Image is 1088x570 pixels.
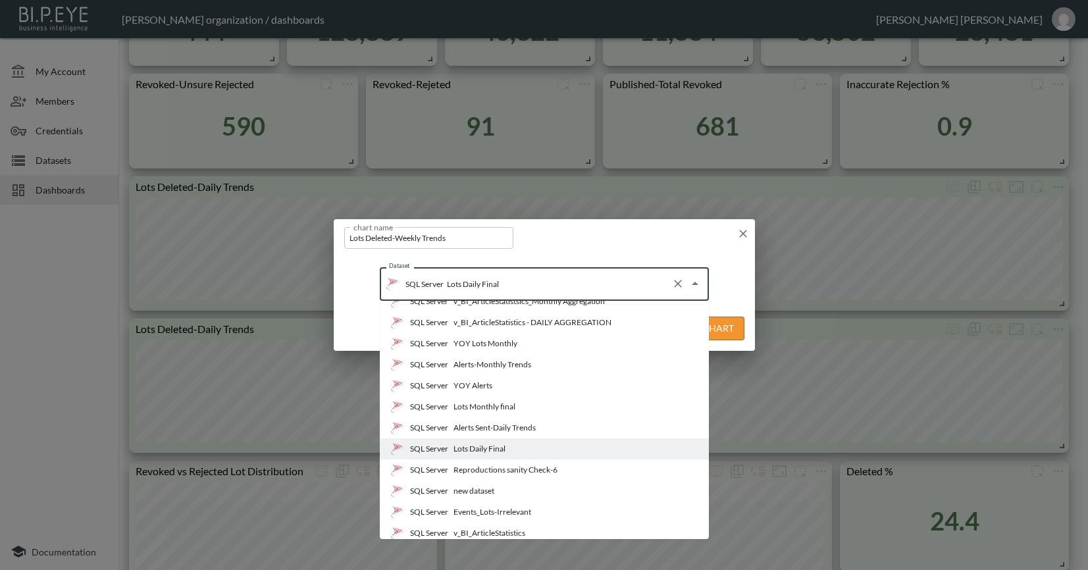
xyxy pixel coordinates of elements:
div: YOY Alerts [453,380,492,392]
div: Reproductions sanity Check-6 [390,463,557,477]
button: Clear [669,274,687,293]
div: Lots Monthly final [390,400,515,413]
div: new dataset [453,485,494,497]
div: v_BI_ArticleStatistics [390,527,525,540]
p: SQL Server [410,380,448,392]
p: SQL Server [410,422,448,434]
div: YOY Lots Monthly [390,337,517,350]
p: SQL Server [410,527,448,539]
label: Dataset [389,261,410,270]
p: SQL Server [410,401,448,413]
div: Lots Daily Final [453,443,505,455]
img: mssql icon [390,337,403,350]
div: Lots Daily Final [390,442,505,455]
div: Events_Lots-Irrelevant [453,506,531,518]
div: v_BI_ArticleStatistics - DAILY AGGREGATION [390,316,611,329]
img: mssql icon [390,295,403,308]
input: Select dataset [444,273,666,294]
img: mssql icon [386,277,399,290]
input: chart name [344,227,514,249]
p: SQL Server [410,359,448,371]
img: mssql icon [390,400,403,413]
p: SQL Server [405,278,444,290]
img: mssql icon [390,442,403,455]
p: SQL Server [410,464,448,476]
div: new dataset [390,484,494,498]
p: SQL Server [410,443,448,455]
div: YOY Alerts [390,379,492,392]
div: Events_Lots-Irrelevant [390,505,531,519]
div: YOY Lots Monthly [453,338,517,350]
img: mssql icon [390,358,403,371]
p: SQL Server [410,317,448,328]
p: SQL Server [410,296,448,307]
div: v_BI_ArticleStatistics - DAILY AGGREGATION [453,317,611,328]
div: v_BI_ArticleStatistsics_Monthly Aggregation [453,296,605,307]
p: SQL Server [410,485,448,497]
button: Close [686,274,704,293]
div: v_BI_ArticleStatistics [453,527,525,539]
img: mssql icon [390,463,403,477]
div: Alerts Sent-Daily Trends [453,422,536,434]
img: mssql icon [390,505,403,519]
img: mssql icon [390,527,403,540]
div: Alerts-Monthly Trends [453,359,531,371]
p: SQL Server [410,506,448,518]
div: v_BI_ArticleStatistsics_Monthly Aggregation [390,295,605,308]
img: mssql icon [390,421,403,434]
div: Lots Monthly final [453,401,515,413]
div: Alerts-Monthly Trends [390,358,531,371]
label: chart name [353,221,394,232]
div: Alerts Sent-Daily Trends [390,421,536,434]
div: Reproductions sanity Check-6 [453,464,557,476]
p: SQL Server [410,338,448,350]
img: mssql icon [390,484,403,498]
img: mssql icon [390,379,403,392]
img: mssql icon [390,316,403,329]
